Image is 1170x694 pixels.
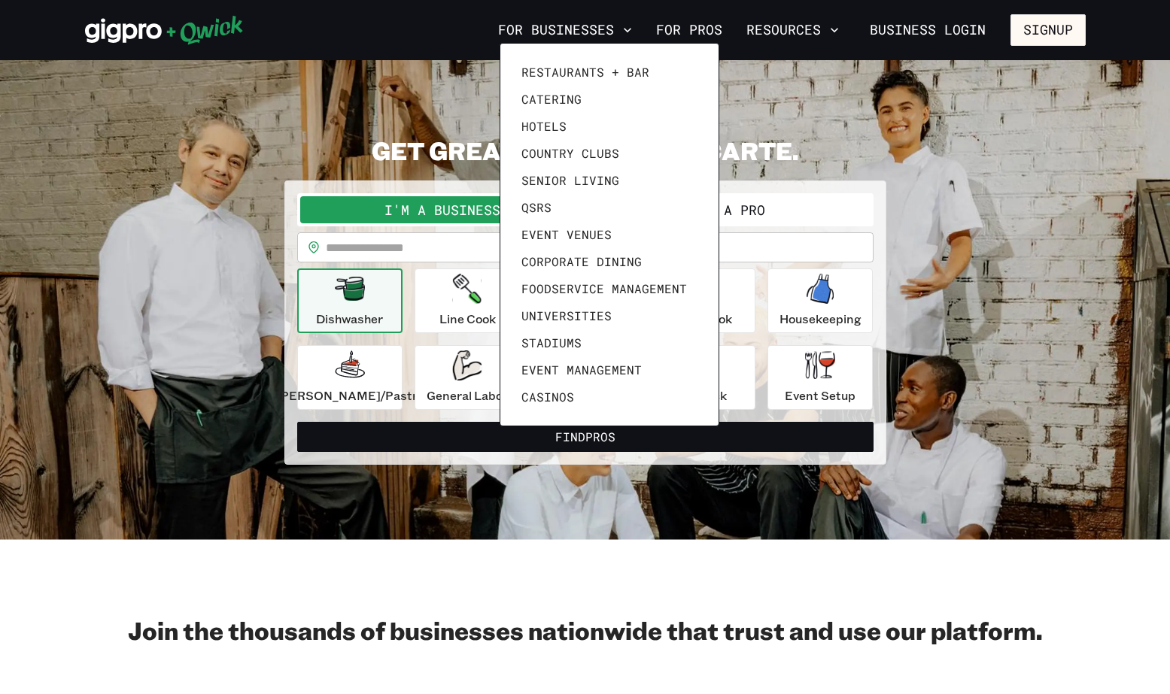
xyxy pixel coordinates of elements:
[521,335,582,350] span: Stadiums
[521,146,619,161] span: Country Clubs
[521,362,642,377] span: Event Management
[521,65,649,80] span: Restaurants + Bar
[521,173,619,188] span: Senior Living
[521,227,612,242] span: Event Venues
[521,389,574,405] span: Casinos
[521,92,582,107] span: Catering
[521,254,642,269] span: Corporate Dining
[521,308,612,323] span: Universities
[521,281,687,296] span: Foodservice Management
[521,119,567,134] span: Hotels
[521,200,552,215] span: QSRs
